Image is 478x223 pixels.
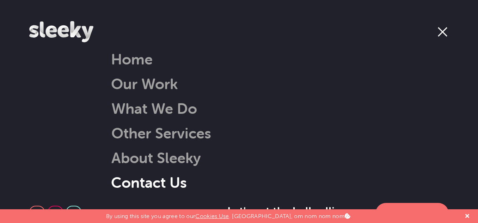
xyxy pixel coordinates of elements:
a: Our Work [111,75,178,93]
a: What We Do [93,99,197,117]
p: By using this site you agree to our . [GEOGRAPHIC_DATA], om nom nom nom [106,209,350,219]
a: Cookies Use [195,213,229,219]
a: Contact Us [111,173,187,191]
a: Home [111,50,153,68]
a: About Sleeky [93,149,201,167]
span: Let's get the ball rolling [227,204,351,218]
a: Other Services [93,124,211,142]
span: . [357,205,360,218]
img: Sleeky Web Design Newcastle [29,21,93,42]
